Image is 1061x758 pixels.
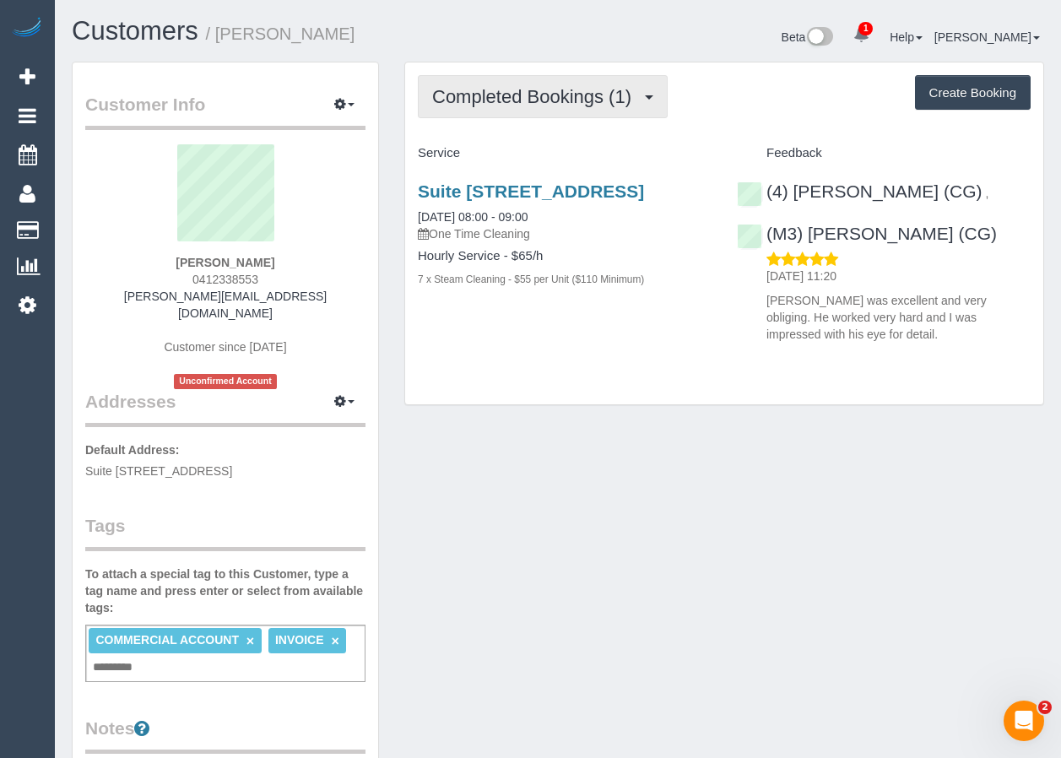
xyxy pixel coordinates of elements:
img: Automaid Logo [10,17,44,41]
button: Create Booking [915,75,1031,111]
span: 2 [1038,701,1052,714]
a: [DATE] 08:00 - 09:00 [418,210,528,224]
h4: Hourly Service - $65/h [418,249,712,263]
legend: Customer Info [85,92,365,130]
small: 7 x Steam Cleaning - $55 per Unit ($110 Minimum) [418,273,644,285]
button: Completed Bookings (1) [418,75,668,118]
a: Suite [STREET_ADDRESS] [418,181,644,201]
small: / [PERSON_NAME] [206,24,355,43]
a: (M3) [PERSON_NAME] (CG) [737,224,997,243]
a: × [331,634,338,648]
span: INVOICE [275,633,324,647]
a: 1 [845,17,878,54]
iframe: Intercom live chat [1004,701,1044,741]
span: Customer since [DATE] [164,340,286,354]
img: New interface [805,27,833,49]
a: × [246,634,254,648]
span: Suite [STREET_ADDRESS] [85,464,232,478]
label: Default Address: [85,441,180,458]
h4: Feedback [737,146,1031,160]
span: COMMERCIAL ACCOUNT [95,633,239,647]
legend: Tags [85,513,365,551]
span: Completed Bookings (1) [432,86,640,107]
h4: Service [418,146,712,160]
span: , [985,187,988,200]
p: [DATE] 11:20 [766,268,1031,284]
label: To attach a special tag to this Customer, type a tag name and press enter or select from availabl... [85,566,365,616]
a: Beta [782,30,834,44]
a: Help [890,30,923,44]
span: Unconfirmed Account [174,374,277,388]
span: 0412338553 [192,273,258,286]
span: 1 [858,22,873,35]
p: [PERSON_NAME] was excellent and very obliging. He worked very hard and I was impressed with his e... [766,292,1031,343]
strong: [PERSON_NAME] [176,256,274,269]
a: [PERSON_NAME] [934,30,1040,44]
p: One Time Cleaning [418,225,712,242]
a: [PERSON_NAME][EMAIL_ADDRESS][DOMAIN_NAME] [124,290,327,320]
legend: Notes [85,716,365,754]
a: Customers [72,16,198,46]
a: (4) [PERSON_NAME] (CG) [737,181,983,201]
